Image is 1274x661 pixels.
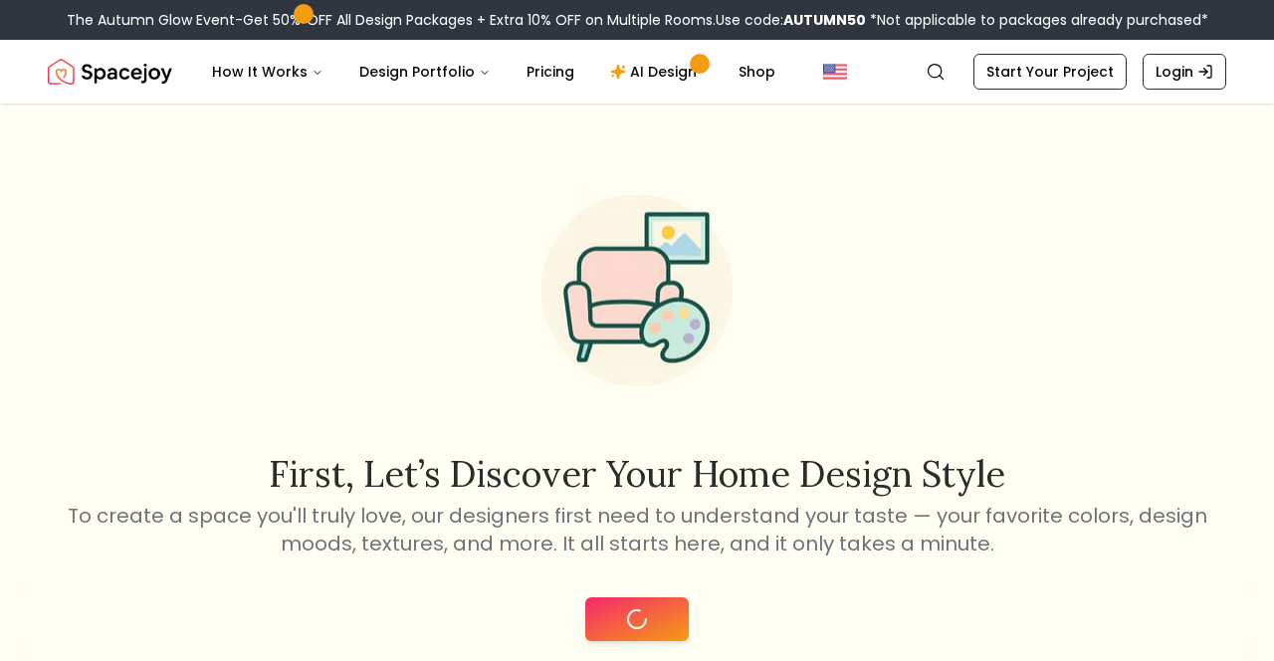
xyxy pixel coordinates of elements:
a: Spacejoy [48,52,172,92]
a: AI Design [594,52,719,92]
a: Start Your Project [973,54,1127,90]
a: Login [1143,54,1226,90]
img: United States [823,60,847,84]
img: Spacejoy Logo [48,52,172,92]
button: How It Works [196,52,339,92]
img: Start Style Quiz Illustration [510,163,764,418]
nav: Global [48,40,1226,104]
span: *Not applicable to packages already purchased* [866,10,1208,30]
div: The Autumn Glow Event-Get 50% OFF All Design Packages + Extra 10% OFF on Multiple Rooms. [67,10,1208,30]
a: Shop [723,52,791,92]
button: Design Portfolio [343,52,507,92]
span: Use code: [716,10,866,30]
p: To create a space you'll truly love, our designers first need to understand your taste — your fav... [64,502,1210,557]
h2: First, let’s discover your home design style [64,454,1210,494]
nav: Main [196,52,791,92]
a: Pricing [511,52,590,92]
b: AUTUMN50 [783,10,866,30]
